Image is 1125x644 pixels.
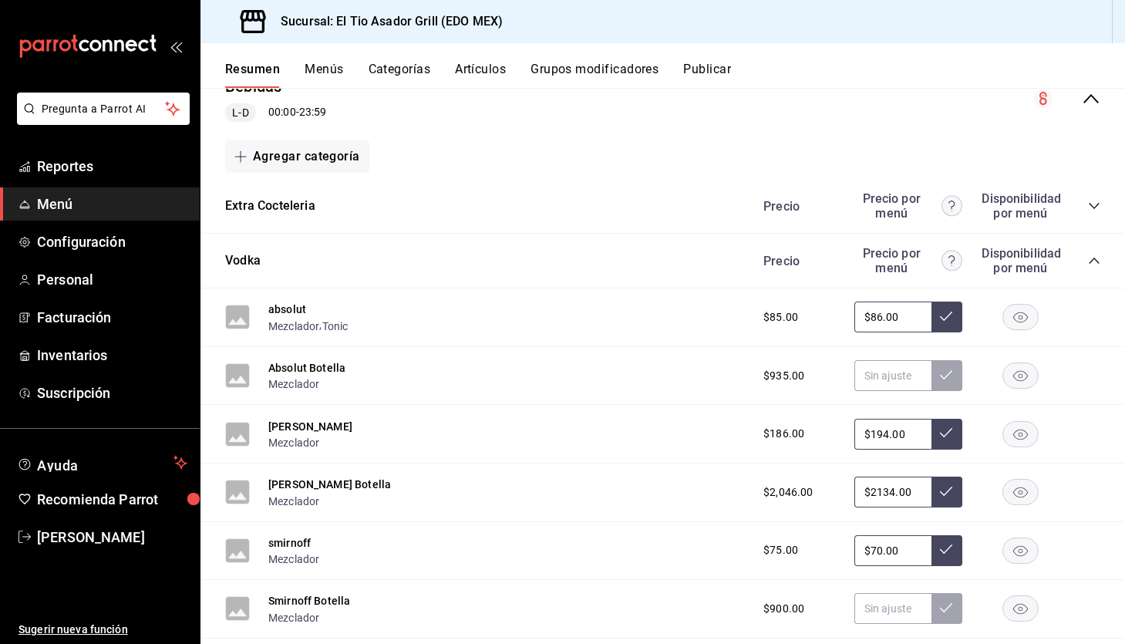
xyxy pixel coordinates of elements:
button: Vodka [225,252,261,270]
div: collapse-menu-row [200,63,1125,135]
button: absolut [268,302,306,317]
button: Mezclador [268,610,319,625]
input: Sin ajuste [854,302,931,332]
button: collapse-category-row [1088,255,1100,267]
button: Categorías [369,62,431,88]
span: Menú [37,194,187,214]
span: Personal [37,269,187,290]
h3: Sucursal: El Tio Asador Grill (EDO MEX) [268,12,503,31]
div: 00:00 - 23:59 [225,103,326,122]
span: Reportes [37,156,187,177]
div: Precio [748,254,847,268]
span: Recomienda Parrot [37,489,187,510]
span: Configuración [37,231,187,252]
span: Facturación [37,307,187,328]
span: Pregunta a Parrot AI [42,101,166,117]
span: Sugerir nueva función [19,622,187,638]
button: Mezclador [268,435,319,450]
div: Precio por menú [854,191,962,221]
button: Absolut Botella [268,360,345,376]
input: Sin ajuste [854,535,931,566]
button: [PERSON_NAME] Botella [268,477,391,492]
input: Sin ajuste [854,360,931,391]
button: Mezclador [268,551,319,567]
button: Mezclador [268,319,319,334]
span: Suscripción [37,383,187,403]
div: , [268,317,348,333]
button: [PERSON_NAME] [268,419,352,434]
div: Precio [748,199,847,214]
button: Pregunta a Parrot AI [17,93,190,125]
button: Resumen [225,62,280,88]
button: Extra Cocteleria [225,197,315,215]
button: Publicar [683,62,731,88]
span: $186.00 [763,426,804,442]
button: open_drawer_menu [170,40,182,52]
span: $900.00 [763,601,804,617]
span: [PERSON_NAME] [37,527,187,548]
button: Agregar categoría [225,140,369,173]
div: Disponibilidad por menú [982,191,1059,221]
div: Precio por menú [854,246,962,275]
button: collapse-category-row [1088,200,1100,212]
span: L-D [226,105,254,121]
span: Inventarios [37,345,187,366]
button: Menús [305,62,343,88]
a: Pregunta a Parrot AI [11,112,190,128]
input: Sin ajuste [854,419,931,450]
span: $75.00 [763,542,798,558]
button: Grupos modificadores [531,62,658,88]
span: Ayuda [37,453,167,472]
span: $2,046.00 [763,484,813,501]
button: Smirnoff Botella [268,593,350,609]
div: navigation tabs [225,62,1125,88]
span: $935.00 [763,368,804,384]
button: smirnoff [268,535,311,551]
button: Mezclador [268,494,319,509]
button: Tonic [322,319,349,334]
span: $85.00 [763,309,798,325]
input: Sin ajuste [854,593,931,624]
input: Sin ajuste [854,477,931,507]
button: Artículos [455,62,506,88]
button: Mezclador [268,376,319,392]
div: Disponibilidad por menú [982,246,1059,275]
